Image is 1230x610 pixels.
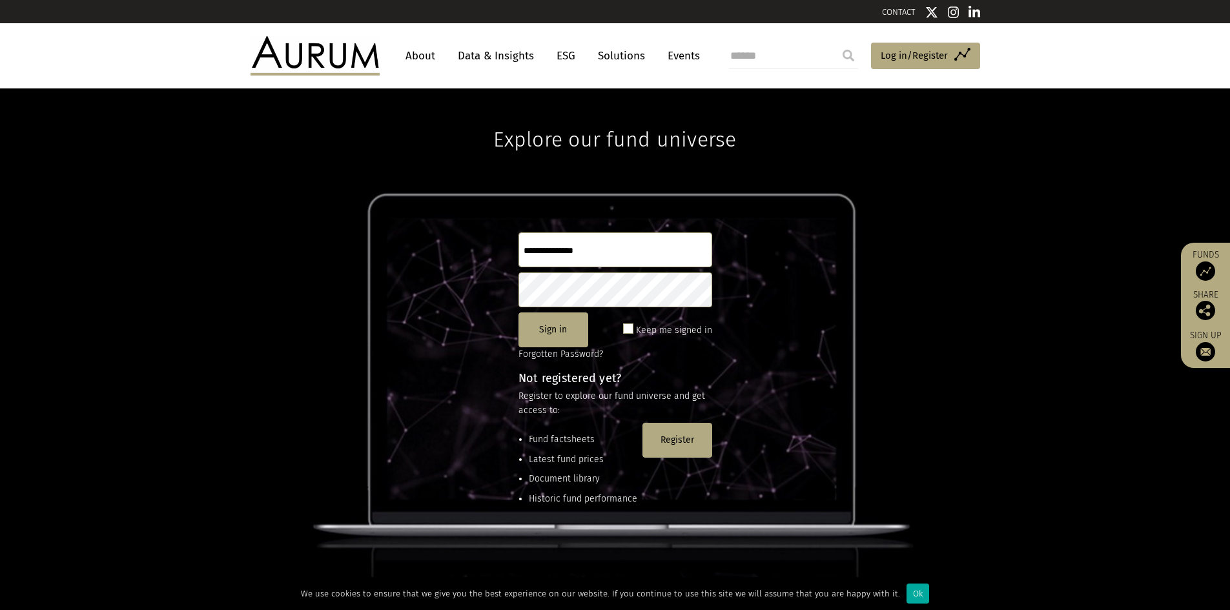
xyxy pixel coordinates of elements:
[835,43,861,68] input: Submit
[882,7,916,17] a: CONTACT
[1196,301,1215,320] img: Share this post
[493,88,736,152] h1: Explore our fund universe
[518,312,588,347] button: Sign in
[550,44,582,68] a: ESG
[529,472,637,486] li: Document library
[881,48,948,63] span: Log in/Register
[642,423,712,458] button: Register
[1187,290,1224,320] div: Share
[518,372,712,384] h4: Not registered yet?
[1187,330,1224,361] a: Sign up
[1196,342,1215,361] img: Sign up to our newsletter
[529,432,637,447] li: Fund factsheets
[518,389,712,418] p: Register to explore our fund universe and get access to:
[399,44,442,68] a: About
[969,6,980,19] img: Linkedin icon
[591,44,651,68] a: Solutions
[636,323,712,338] label: Keep me signed in
[925,6,938,19] img: Twitter icon
[948,6,959,19] img: Instagram icon
[1196,261,1215,281] img: Access Funds
[529,492,637,506] li: Historic fund performance
[661,44,700,68] a: Events
[1187,249,1224,281] a: Funds
[518,349,603,360] a: Forgotten Password?
[871,43,980,70] a: Log in/Register
[451,44,540,68] a: Data & Insights
[251,36,380,75] img: Aurum
[907,584,929,604] div: Ok
[529,452,637,467] li: Latest fund prices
